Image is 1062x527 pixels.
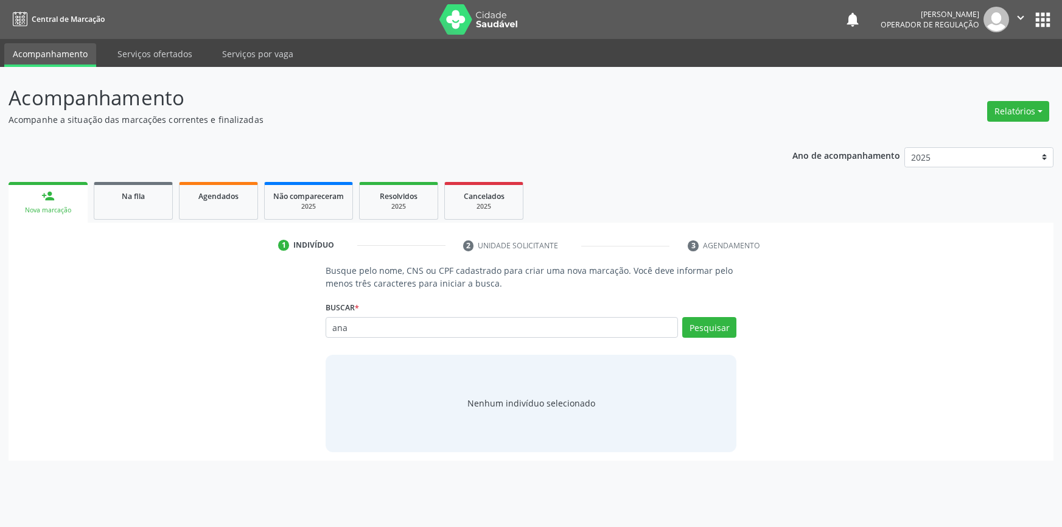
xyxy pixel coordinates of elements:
p: Acompanhamento [9,83,740,113]
a: Acompanhamento [4,43,96,67]
span: Não compareceram [273,191,344,201]
span: Central de Marcação [32,14,105,24]
div: 2025 [453,202,514,211]
button: Pesquisar [682,317,736,338]
p: Ano de acompanhamento [792,147,900,162]
div: Nova marcação [17,206,79,215]
div: Indivíduo [293,240,334,251]
a: Serviços por vaga [214,43,302,65]
div: 1 [278,240,289,251]
div: [PERSON_NAME] [881,9,979,19]
label: Buscar [326,298,359,317]
button: Relatórios [987,101,1049,122]
div: 2025 [368,202,429,211]
span: Agendados [198,191,239,201]
div: Nenhum indivíduo selecionado [467,397,595,410]
span: Resolvidos [380,191,417,201]
span: Cancelados [464,191,505,201]
div: 2025 [273,202,344,211]
p: Busque pelo nome, CNS ou CPF cadastrado para criar uma nova marcação. Você deve informar pelo men... [326,264,737,290]
i:  [1014,11,1027,24]
span: Operador de regulação [881,19,979,30]
button: apps [1032,9,1053,30]
a: Central de Marcação [9,9,105,29]
button: notifications [844,11,861,28]
button:  [1009,7,1032,32]
div: person_add [41,189,55,203]
a: Serviços ofertados [109,43,201,65]
span: Na fila [122,191,145,201]
p: Acompanhe a situação das marcações correntes e finalizadas [9,113,740,126]
input: Busque por nome, CNS ou CPF [326,317,679,338]
img: img [983,7,1009,32]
